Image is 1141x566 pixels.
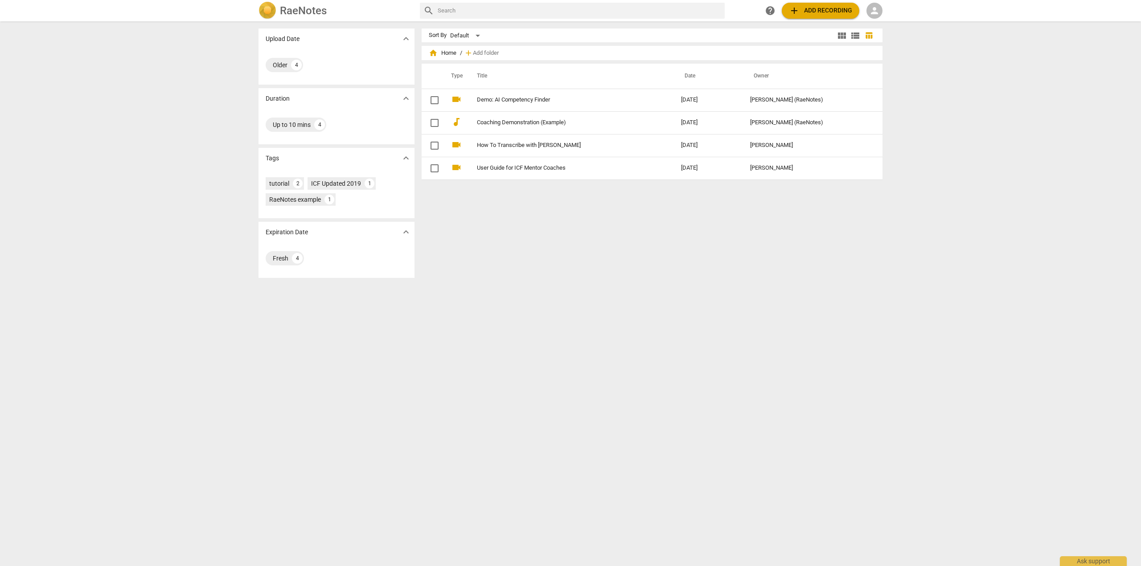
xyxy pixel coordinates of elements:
[765,5,776,16] span: help
[451,94,462,105] span: videocam
[477,142,649,149] a: How To Transcribe with [PERSON_NAME]
[850,30,861,41] span: view_list
[1060,556,1127,566] div: Ask support
[280,4,327,17] h2: RaeNotes
[438,4,721,18] input: Search
[423,5,434,16] span: search
[674,157,743,179] td: [DATE]
[451,117,462,127] span: audiotrack
[266,154,279,163] p: Tags
[789,5,800,16] span: add
[259,2,413,20] a: LogoRaeNotes
[464,49,473,57] span: add
[674,134,743,157] td: [DATE]
[789,5,852,16] span: Add recording
[750,119,866,126] div: [PERSON_NAME] (RaeNotes)
[837,30,847,41] span: view_module
[849,29,862,42] button: List view
[292,253,303,264] div: 4
[477,97,649,103] a: Demo: AI Competency Finder
[311,179,361,188] div: ICF Updated 2019
[750,165,866,171] div: [PERSON_NAME]
[743,64,873,89] th: Owner
[291,60,302,70] div: 4
[401,33,411,44] span: expand_more
[835,29,849,42] button: Tile view
[399,32,413,45] button: Show more
[399,151,413,165] button: Show more
[782,3,859,19] button: Upload
[429,49,438,57] span: home
[269,195,321,204] div: RaeNotes example
[865,31,873,40] span: table_chart
[266,94,290,103] p: Duration
[273,61,287,69] div: Older
[473,50,499,57] span: Add folder
[429,32,447,39] div: Sort By
[450,29,483,43] div: Default
[401,93,411,104] span: expand_more
[477,165,649,171] a: User Guide for ICF Mentor Coaches
[401,227,411,237] span: expand_more
[460,50,462,57] span: /
[365,179,374,188] div: 1
[466,64,674,89] th: Title
[401,153,411,163] span: expand_more
[750,97,866,103] div: [PERSON_NAME] (RaeNotes)
[451,162,462,173] span: videocam
[674,89,743,111] td: [DATE]
[750,142,866,149] div: [PERSON_NAME]
[451,139,462,150] span: videocam
[869,5,880,16] span: person
[399,225,413,239] button: Show more
[429,49,456,57] span: Home
[266,228,308,237] p: Expiration Date
[314,119,325,130] div: 4
[293,179,303,188] div: 2
[674,111,743,134] td: [DATE]
[269,179,289,188] div: tutorial
[273,120,311,129] div: Up to 10 mins
[259,2,276,20] img: Logo
[477,119,649,126] a: Coaching Demonstration (Example)
[762,3,778,19] a: Help
[266,34,300,44] p: Upload Date
[862,29,875,42] button: Table view
[399,92,413,105] button: Show more
[273,254,288,263] div: Fresh
[674,64,743,89] th: Date
[324,195,334,204] div: 1
[444,64,466,89] th: Type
